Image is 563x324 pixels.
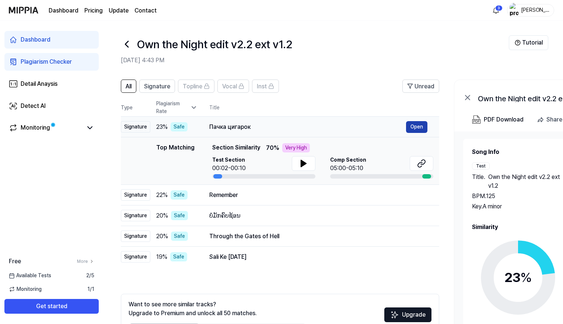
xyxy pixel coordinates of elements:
[126,82,132,91] span: All
[384,314,431,321] a: SparklesUpgrade
[171,232,188,241] div: Safe
[21,57,72,66] div: Plagiarism Checker
[492,6,500,15] img: 알림
[484,115,524,124] div: PDF Download
[471,112,525,127] button: PDF Download
[217,80,249,93] button: Vocal
[9,272,51,279] span: Available Tests
[212,164,246,173] div: 00:02-00:10
[156,232,168,241] span: 20 %
[252,80,279,93] button: Inst
[4,299,99,314] button: Get started
[86,272,94,279] span: 2 / 5
[406,121,427,133] button: Open
[257,82,267,91] span: Inst
[77,258,94,265] a: More
[282,143,310,152] div: Very High
[121,251,150,263] div: Signature
[520,270,532,285] span: %
[178,80,214,93] button: Topline
[390,310,399,319] img: Sparkles
[137,36,292,53] h1: Own the Night edit v2.2 ext v1.2
[121,99,150,117] th: Type
[384,307,431,322] button: Upgrade
[402,80,439,93] button: Unread
[266,144,279,152] span: 70 %
[49,6,78,15] a: Dashboard
[515,40,521,46] img: Help
[509,35,548,50] button: Tutorial
[21,102,46,110] div: Detect AI
[109,6,129,15] a: Update
[21,35,50,44] div: Dashboard
[222,82,237,91] span: Vocal
[144,82,170,91] span: Signature
[21,123,50,132] div: Monitoring
[4,75,99,93] a: Detail Anaysis
[490,4,502,16] button: 알림3
[156,143,195,179] div: Top Matching
[510,3,518,18] img: profile
[521,6,549,14] div: [PERSON_NAME]
[156,123,168,131] span: 23 %
[415,82,434,91] span: Unread
[209,253,427,261] div: Sali Ke [DATE]
[209,191,427,200] div: Remember
[9,123,83,132] a: Monitoring
[156,100,197,115] div: Plagiarism Rate
[171,122,188,131] div: Safe
[330,156,366,164] span: Comp Section
[129,300,257,318] div: Want to see more similar tracks? Upgrade to Premium and unlock all 50 matches.
[171,190,188,200] div: Safe
[9,257,21,266] span: Free
[209,123,406,131] div: Пачка цигарок
[4,53,99,71] a: Plagiarism Checker
[139,80,175,93] button: Signature
[212,156,246,164] span: Test Section
[156,253,167,261] span: 19 %
[121,121,150,133] div: Signature
[9,285,42,293] span: Monitoring
[330,164,366,173] div: 05:00-05:10
[121,80,136,93] button: All
[209,99,439,116] th: Title
[121,189,150,201] div: Signature
[212,143,260,152] span: Section Similarity
[4,97,99,115] a: Detect AI
[209,211,427,220] div: ບໍ່ມັກຄົບຊ້ອນ
[134,6,157,15] a: Contact
[170,252,187,261] div: Safe
[183,82,202,91] span: Topline
[546,115,562,124] div: Share
[156,191,168,200] span: 22 %
[84,6,103,15] a: Pricing
[472,173,485,190] span: Title .
[121,56,509,65] h2: [DATE] 4:43 PM
[21,80,57,88] div: Detail Anaysis
[121,210,150,221] div: Signature
[472,162,490,170] div: Test
[472,115,481,124] img: PDF Download
[209,232,427,241] div: Through the Gates of Hell
[504,268,532,288] div: 23
[495,5,503,11] div: 3
[507,4,554,17] button: profile[PERSON_NAME]
[87,285,94,293] span: 1 / 1
[121,230,150,242] div: Signature
[171,211,188,220] div: Safe
[4,31,99,49] a: Dashboard
[156,211,168,220] span: 20 %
